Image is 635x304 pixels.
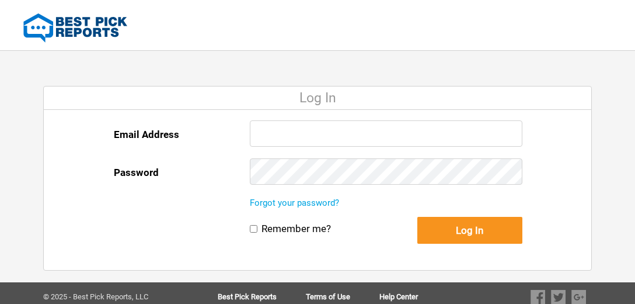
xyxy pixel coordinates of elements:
[417,217,522,244] button: Log In
[250,198,339,208] a: Forgot your password?
[306,293,379,301] a: Terms of Use
[261,223,331,235] label: Remember me?
[23,13,127,43] img: Best Pick Reports Logo
[379,293,418,301] a: Help Center
[43,293,180,301] div: © 2025 - Best Pick Reports, LLC
[218,293,306,301] a: Best Pick Reports
[114,158,159,186] label: Password
[44,87,591,110] div: Log In
[114,120,179,148] label: Email Address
